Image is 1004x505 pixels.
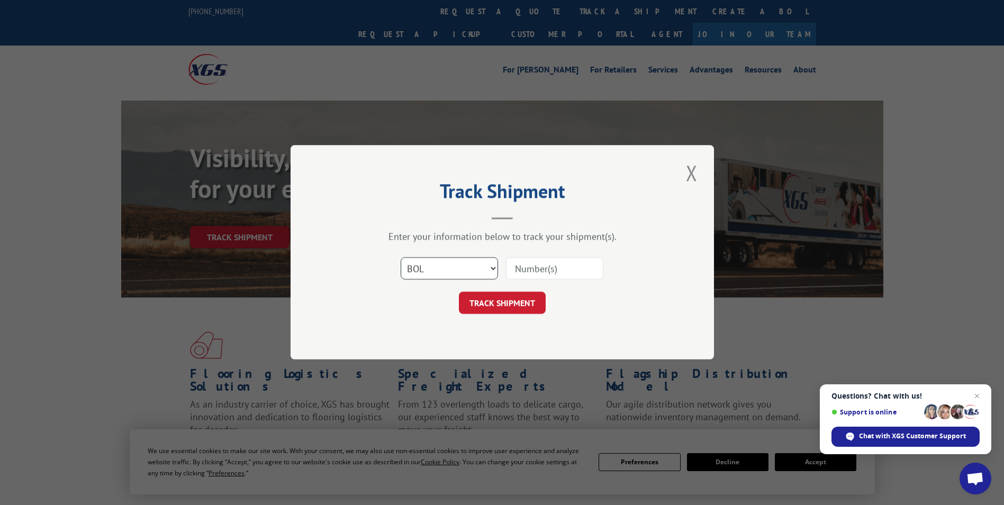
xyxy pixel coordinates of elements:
[831,408,920,416] span: Support is online
[831,392,980,400] span: Questions? Chat with us!
[506,258,603,280] input: Number(s)
[831,427,980,447] span: Chat with XGS Customer Support
[683,158,701,187] button: Close modal
[960,463,991,494] a: Open chat
[343,184,661,204] h2: Track Shipment
[459,292,546,314] button: TRACK SHIPMENT
[343,231,661,243] div: Enter your information below to track your shipment(s).
[859,431,966,441] span: Chat with XGS Customer Support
